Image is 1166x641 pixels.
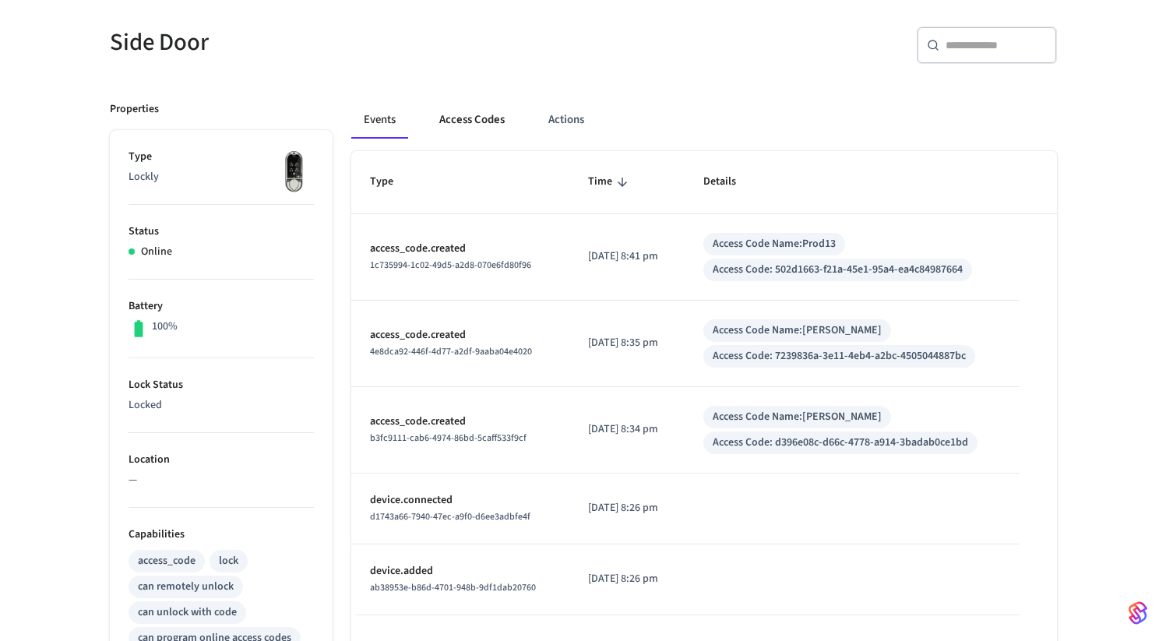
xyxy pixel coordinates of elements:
[138,604,237,621] div: can unlock with code
[351,101,1057,139] div: ant example
[713,236,836,252] div: Access Code Name: Prod13
[110,101,159,118] p: Properties
[370,563,551,579] p: device.added
[110,26,574,58] h5: Side Door
[370,241,551,257] p: access_code.created
[129,397,314,414] p: Locked
[713,348,966,365] div: Access Code: 7239836a-3e11-4eb4-a2bc-4505044887bc
[370,327,551,343] p: access_code.created
[370,345,532,358] span: 4e8dca92-446f-4d77-a2df-9aaba04e4020
[351,151,1057,615] table: sticky table
[141,244,172,260] p: Online
[370,431,527,445] span: b3fc9111-cab6-4974-86bd-5caff533f9cf
[129,527,314,543] p: Capabilities
[129,472,314,488] p: —
[129,298,314,315] p: Battery
[152,319,178,335] p: 100%
[129,169,314,185] p: Lockly
[1129,600,1147,625] img: SeamLogoGradient.69752ec5.svg
[129,149,314,165] p: Type
[351,101,408,139] button: Events
[370,414,551,430] p: access_code.created
[219,553,238,569] div: lock
[588,421,666,438] p: [DATE] 8:34 pm
[713,409,882,425] div: Access Code Name: [PERSON_NAME]
[713,262,963,278] div: Access Code: 502d1663-f21a-45e1-95a4-ea4c84987664
[588,571,666,587] p: [DATE] 8:26 pm
[427,101,517,139] button: Access Codes
[703,170,756,194] span: Details
[713,435,968,451] div: Access Code: d396e08c-d66c-4778-a914-3badab0ce1bd
[370,510,530,523] span: d1743a66-7940-47ec-a9f0-d6ee3adbfe4f
[370,581,536,594] span: ab38953e-b86d-4701-948b-9df1dab20760
[138,553,196,569] div: access_code
[588,500,666,516] p: [DATE] 8:26 pm
[536,101,597,139] button: Actions
[588,170,632,194] span: Time
[138,579,234,595] div: can remotely unlock
[713,322,882,339] div: Access Code Name: [PERSON_NAME]
[588,248,666,265] p: [DATE] 8:41 pm
[129,224,314,240] p: Status
[129,452,314,468] p: Location
[129,377,314,393] p: Lock Status
[370,170,414,194] span: Type
[370,259,531,272] span: 1c735994-1c02-49d5-a2d8-070e6fd80f96
[275,149,314,195] img: Lockly Vision Lock, Front
[588,335,666,351] p: [DATE] 8:35 pm
[370,492,551,509] p: device.connected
